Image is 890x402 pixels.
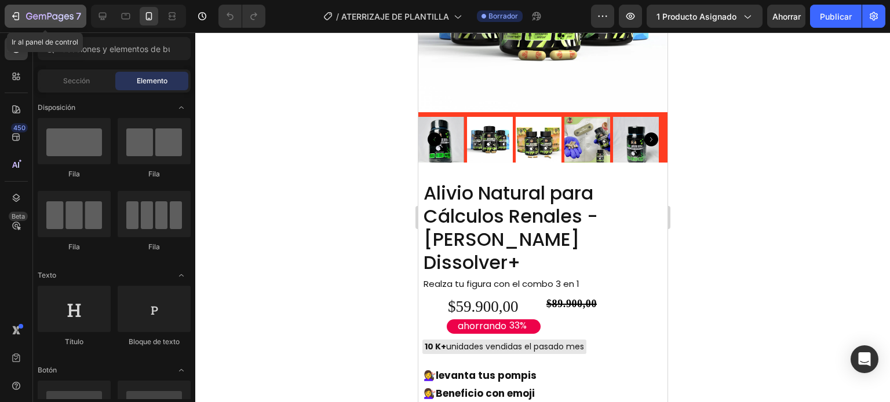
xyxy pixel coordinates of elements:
[172,361,191,379] span: Abrir con palanca
[38,103,75,112] font: Disposición
[12,212,25,220] font: Beta
[418,32,667,402] iframe: Área de diseño
[820,12,852,21] font: Publicar
[13,124,25,132] font: 450
[137,76,167,85] font: Elemento
[38,366,57,374] font: Botón
[129,337,180,346] font: Bloque de texto
[767,5,805,28] button: Ahorrar
[17,354,116,368] strong: Beneficio con emoji
[341,12,449,21] font: ATERRIZAJE DE PLANTILLA
[218,5,265,28] div: Deshacer/Rehacer
[5,352,244,370] p: 💇‍♀️
[488,12,518,20] font: Borrador
[148,242,160,251] font: Fila
[172,98,191,117] span: Abrir con palanca
[68,242,80,251] font: Fila
[38,271,56,279] font: Texto
[810,5,862,28] button: Publicar
[656,12,736,21] font: 1 producto asignado
[65,337,83,346] font: Título
[76,10,81,22] font: 7
[172,266,191,285] span: Abrir con palanca
[851,345,878,373] div: Abrir Intercom Messenger
[38,37,191,60] input: Secciones y elementos de búsqueda
[148,169,160,178] font: Fila
[63,76,90,85] font: Sección
[68,169,80,178] font: Fila
[647,5,763,28] button: 1 producto asignado
[336,12,339,21] font: /
[5,5,86,28] button: 7
[772,12,801,21] font: Ahorrar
